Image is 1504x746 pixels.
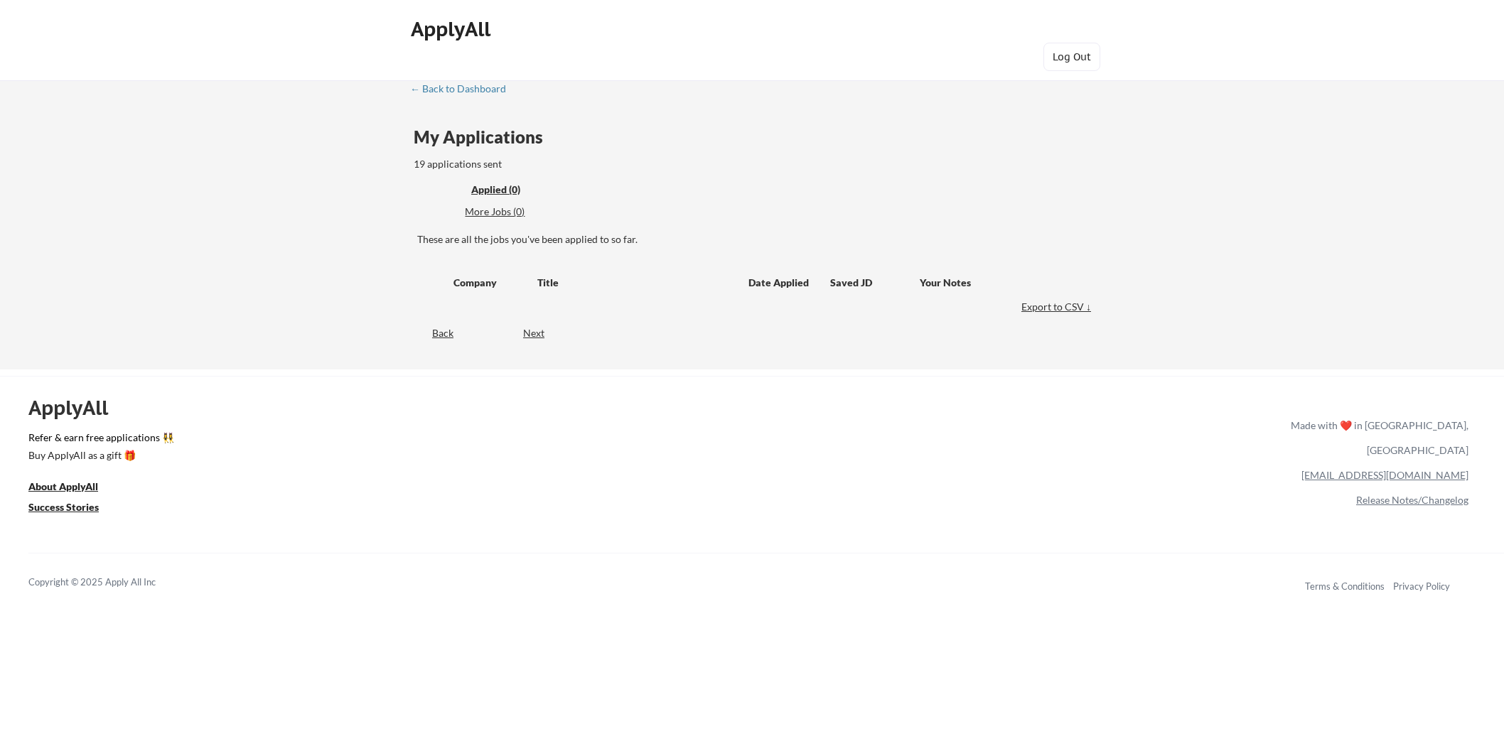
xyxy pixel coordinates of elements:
[537,276,735,290] div: Title
[920,276,1082,290] div: Your Notes
[28,479,118,497] a: About ApplyAll
[830,269,920,295] div: Saved JD
[1021,300,1095,314] div: Export to CSV ↓
[471,183,564,198] div: These are all the jobs you've been applied to so far.
[471,183,564,197] div: Applied (0)
[414,157,689,171] div: 19 applications sent
[1301,469,1468,481] a: [EMAIL_ADDRESS][DOMAIN_NAME]
[417,232,1095,247] div: These are all the jobs you've been applied to so far.
[465,205,569,220] div: These are job applications we think you'd be a good fit for, but couldn't apply you to automatica...
[28,480,98,492] u: About ApplyAll
[410,83,517,97] a: ← Back to Dashboard
[28,499,118,517] a: Success Stories
[411,17,495,41] div: ApplyAll
[453,276,525,290] div: Company
[1043,43,1100,71] button: Log Out
[414,129,554,146] div: My Applications
[410,84,517,94] div: ← Back to Dashboard
[748,276,811,290] div: Date Applied
[1285,413,1468,463] div: Made with ❤️ in [GEOGRAPHIC_DATA], [GEOGRAPHIC_DATA]
[28,501,99,513] u: Success Stories
[28,575,192,590] div: Copyright © 2025 Apply All Inc
[28,448,171,465] a: Buy ApplyAll as a gift 🎁
[523,326,561,340] div: Next
[1305,580,1385,592] a: Terms & Conditions
[28,433,994,448] a: Refer & earn free applications 👯‍♀️
[465,205,569,219] div: More Jobs (0)
[1356,494,1468,506] a: Release Notes/Changelog
[28,450,171,460] div: Buy ApplyAll as a gift 🎁
[28,396,124,420] div: ApplyAll
[1393,580,1450,592] a: Privacy Policy
[410,326,453,340] div: Back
